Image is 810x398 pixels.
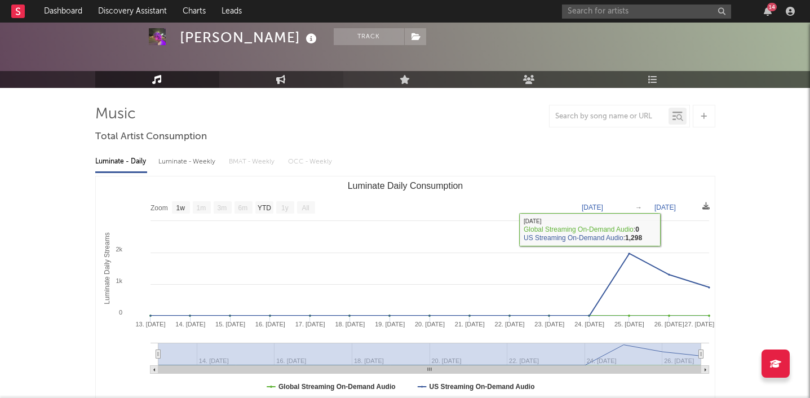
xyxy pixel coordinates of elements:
text: Luminate Daily Consumption [347,181,463,191]
button: 14 [764,7,772,16]
text: 3m [217,204,227,212]
text: 24. [DATE] [574,321,604,328]
text: 26. [DATE] [654,321,684,328]
text: US Streaming On-Demand Audio [429,383,534,391]
div: Luminate - Weekly [158,152,218,171]
text: 1w [176,204,185,212]
text: 25. [DATE] [614,321,644,328]
text: 1m [196,204,206,212]
text: 1y [281,204,289,212]
text: Zoom [151,204,168,212]
input: Search by song name or URL [550,112,669,121]
text: [DATE] [582,204,603,211]
text: 16. [DATE] [255,321,285,328]
text: 13. [DATE] [135,321,165,328]
div: 14 [767,3,777,11]
button: Track [334,28,404,45]
text: Luminate Daily Streams [103,232,110,304]
text: 20. [DATE] [415,321,445,328]
text: [DATE] [654,204,676,211]
text: 6m [238,204,247,212]
text: 1k [116,277,122,284]
text: Global Streaming On-Demand Audio [278,383,396,391]
text: 2k [116,246,122,253]
text: 18. [DATE] [335,321,365,328]
text: 14. [DATE] [175,321,205,328]
text: 15. [DATE] [215,321,245,328]
div: [PERSON_NAME] [180,28,320,47]
input: Search for artists [562,5,731,19]
text: All [302,204,309,212]
text: → [635,204,642,211]
text: YTD [257,204,271,212]
text: 23. [DATE] [534,321,564,328]
text: 17. [DATE] [295,321,325,328]
text: 0 [118,309,122,316]
div: Luminate - Daily [95,152,147,171]
text: 27. [DATE] [684,321,714,328]
text: 21. [DATE] [454,321,484,328]
text: 19. [DATE] [375,321,405,328]
text: 22. [DATE] [494,321,524,328]
span: Total Artist Consumption [95,130,207,144]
